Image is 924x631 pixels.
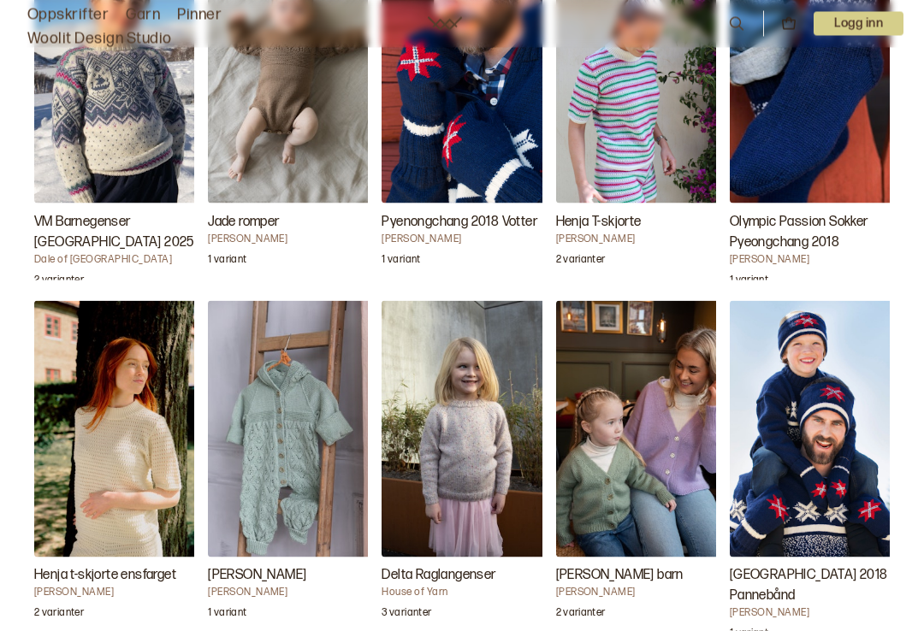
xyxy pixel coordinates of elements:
p: 2 varianter [34,606,84,623]
h3: Henja T-skjorte [556,212,727,233]
img: Iselin HafseldHenja t-skjorte ensfarget [34,301,205,557]
h4: [PERSON_NAME] [556,586,727,599]
h3: Pyenongchang 2018 Votter [382,212,553,233]
h3: VM Barnegenser [GEOGRAPHIC_DATA] 2025 [34,212,205,253]
p: 1 variant [730,274,768,291]
img: Brit Frafjord ØrstavikRuby Heldress [208,301,379,557]
a: Oppskrifter [27,3,109,27]
h4: [PERSON_NAME] [730,606,901,620]
button: User dropdown [814,12,903,36]
p: 2 varianter [34,274,84,291]
h3: [GEOGRAPHIC_DATA] 2018 Pannebånd [730,565,901,606]
p: 1 variant [208,606,246,623]
h3: Olympic Passion Sokker Pyeongchang 2018 [730,212,901,253]
h3: [PERSON_NAME] [208,565,379,586]
p: 3 varianter [382,606,431,623]
a: Woolit [428,17,462,31]
a: Woolit Design Studio [27,27,172,51]
img: House of YarnDelta Raglangenser [382,301,553,557]
a: Garn [126,3,160,27]
h3: Delta Raglangenser [382,565,553,586]
h4: [PERSON_NAME] [730,253,901,267]
p: 2 varianter [556,606,606,623]
h3: Jade romper [208,212,379,233]
h3: Henja t-skjorte ensfarget [34,565,205,586]
h4: [PERSON_NAME] [208,233,379,246]
a: Pinner [177,3,222,27]
h4: [PERSON_NAME] [208,586,379,599]
img: Mari Kalberg SkjævelandCornelia jakke barn [556,301,727,557]
h4: [PERSON_NAME] [382,233,553,246]
p: Logg inn [814,12,903,36]
h4: [PERSON_NAME] [34,586,205,599]
h4: [PERSON_NAME] [556,233,727,246]
h4: House of Yarn [382,586,553,599]
img: Dale garnPyeongchang 2018 Pannebånd [730,301,901,557]
p: 1 variant [382,253,420,270]
h3: [PERSON_NAME] barn [556,565,727,586]
h4: Dale of [GEOGRAPHIC_DATA] [34,253,205,267]
p: 2 varianter [556,253,606,270]
p: 1 variant [208,253,246,270]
